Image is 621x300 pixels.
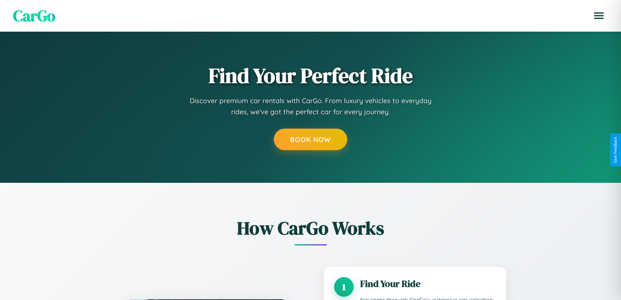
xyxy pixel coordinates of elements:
div: Give Feedback [613,137,618,163]
h2: How CarGo Works [115,215,506,241]
h3: Find Your Ride [360,277,496,290]
button: Book Now [274,129,347,150]
p: Discover premium car rentals with CarGo. From luxury vehicles to everyday rides, we've got the pe... [180,95,441,117]
h1: Find Your Perfect Ride [209,64,413,87]
button: Open menu [590,7,608,25]
span: CarGo [13,5,55,26]
div: 1 [334,277,354,297]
